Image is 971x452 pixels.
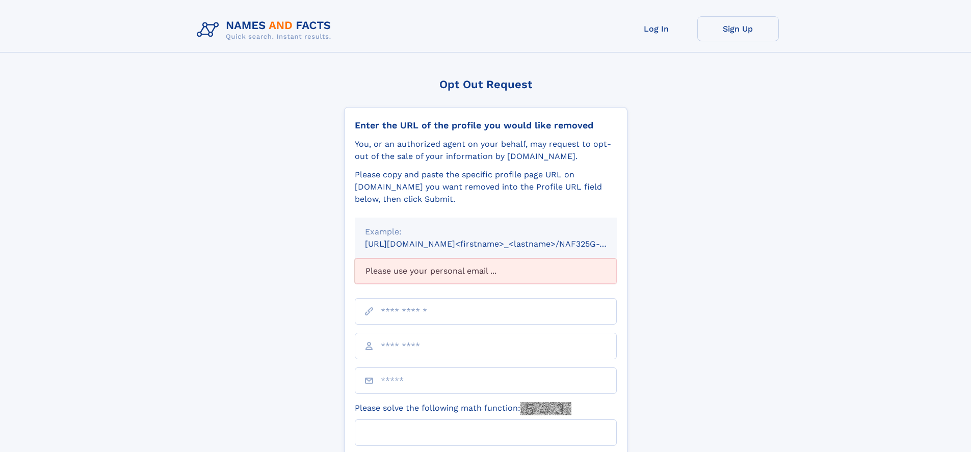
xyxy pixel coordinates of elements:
div: Enter the URL of the profile you would like removed [355,120,617,131]
div: Example: [365,226,607,238]
div: Please copy and paste the specific profile page URL on [DOMAIN_NAME] you want removed into the Pr... [355,169,617,205]
div: Please use your personal email ... [355,258,617,284]
a: Log In [616,16,697,41]
div: You, or an authorized agent on your behalf, may request to opt-out of the sale of your informatio... [355,138,617,163]
div: Opt Out Request [344,78,627,91]
img: Logo Names and Facts [193,16,339,44]
label: Please solve the following math function: [355,402,571,415]
a: Sign Up [697,16,779,41]
small: [URL][DOMAIN_NAME]<firstname>_<lastname>/NAF325G-xxxxxxxx [365,239,636,249]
